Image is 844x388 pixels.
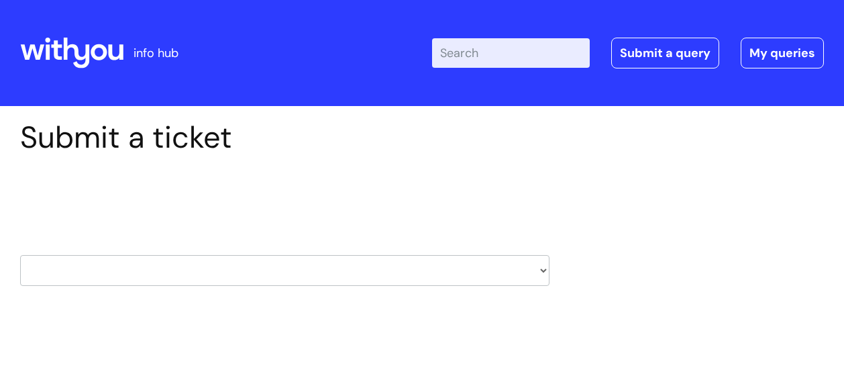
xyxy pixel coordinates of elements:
[134,42,178,64] p: info hub
[611,38,719,68] a: Submit a query
[741,38,824,68] a: My queries
[20,187,549,211] h2: Select issue type
[20,119,549,156] h1: Submit a ticket
[432,38,590,68] input: Search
